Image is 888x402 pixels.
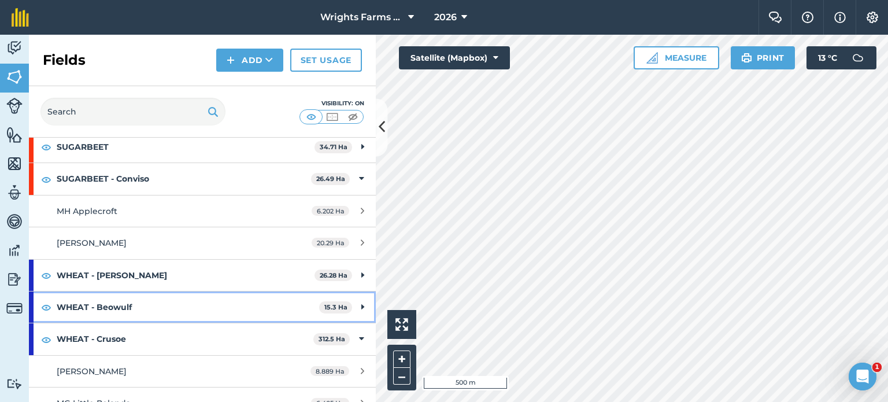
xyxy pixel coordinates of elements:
img: svg+xml;base64,PD94bWwgdmVyc2lvbj0iMS4wIiBlbmNvZGluZz0idXRmLTgiPz4KPCEtLSBHZW5lcmF0b3I6IEFkb2JlIE... [6,213,23,230]
a: [PERSON_NAME]20.29 Ha [29,227,376,259]
img: svg+xml;base64,PHN2ZyB4bWxucz0iaHR0cDovL3d3dy53My5vcmcvMjAwMC9zdmciIHdpZHRoPSI1NiIgaGVpZ2h0PSI2MC... [6,155,23,172]
img: Two speech bubbles overlapping with the left bubble in the forefront [768,12,782,23]
strong: WHEAT - Crusoe [57,323,313,355]
img: svg+xml;base64,PHN2ZyB4bWxucz0iaHR0cDovL3d3dy53My5vcmcvMjAwMC9zdmciIHdpZHRoPSIxOCIgaGVpZ2h0PSIyNC... [41,268,51,282]
strong: WHEAT - [PERSON_NAME] [57,260,314,291]
span: 13 ° C [818,46,837,69]
a: Set usage [290,49,362,72]
strong: 26.28 Ha [320,271,347,279]
span: MH Applecroft [57,206,117,216]
a: [PERSON_NAME]8.889 Ha [29,356,376,387]
strong: 15.3 Ha [324,303,347,311]
span: 20.29 Ha [312,238,349,248]
strong: SUGARBEET [57,131,314,163]
span: 2026 [434,10,457,24]
iframe: Intercom live chat [849,363,876,390]
input: Search [40,98,225,126]
img: Ruler icon [646,52,658,64]
strong: SUGARBEET - Conviso [57,163,311,194]
span: Wrights Farms Contracting [320,10,404,24]
img: svg+xml;base64,PHN2ZyB4bWxucz0iaHR0cDovL3d3dy53My5vcmcvMjAwMC9zdmciIHdpZHRoPSIxNyIgaGVpZ2h0PSIxNy... [834,10,846,24]
div: WHEAT - Beowulf15.3 Ha [29,292,376,323]
img: svg+xml;base64,PHN2ZyB4bWxucz0iaHR0cDovL3d3dy53My5vcmcvMjAwMC9zdmciIHdpZHRoPSI1MCIgaGVpZ2h0PSI0MC... [304,111,319,123]
img: svg+xml;base64,PHN2ZyB4bWxucz0iaHR0cDovL3d3dy53My5vcmcvMjAwMC9zdmciIHdpZHRoPSI1MCIgaGVpZ2h0PSI0MC... [346,111,360,123]
strong: 312.5 Ha [319,335,345,343]
strong: 26.49 Ha [316,175,345,183]
img: svg+xml;base64,PHN2ZyB4bWxucz0iaHR0cDovL3d3dy53My5vcmcvMjAwMC9zdmciIHdpZHRoPSI1NiIgaGVpZ2h0PSI2MC... [6,126,23,143]
img: svg+xml;base64,PD94bWwgdmVyc2lvbj0iMS4wIiBlbmNvZGluZz0idXRmLTgiPz4KPCEtLSBHZW5lcmF0b3I6IEFkb2JlIE... [6,98,23,114]
button: Add [216,49,283,72]
img: svg+xml;base64,PD94bWwgdmVyc2lvbj0iMS4wIiBlbmNvZGluZz0idXRmLTgiPz4KPCEtLSBHZW5lcmF0b3I6IEFkb2JlIE... [6,184,23,201]
span: 8.889 Ha [310,366,349,376]
a: MH Applecroft6.202 Ha [29,196,376,227]
span: [PERSON_NAME] [57,238,127,248]
img: Four arrows, one pointing top left, one top right, one bottom right and the last bottom left [395,318,408,331]
img: svg+xml;base64,PHN2ZyB4bWxucz0iaHR0cDovL3d3dy53My5vcmcvMjAwMC9zdmciIHdpZHRoPSIxOCIgaGVpZ2h0PSIyNC... [41,333,51,346]
button: Print [731,46,795,69]
span: 6.202 Ha [312,206,349,216]
img: svg+xml;base64,PD94bWwgdmVyc2lvbj0iMS4wIiBlbmNvZGluZz0idXRmLTgiPz4KPCEtLSBHZW5lcmF0b3I6IEFkb2JlIE... [846,46,869,69]
span: [PERSON_NAME] [57,366,127,377]
img: fieldmargin Logo [12,8,29,27]
div: SUGARBEET - Conviso26.49 Ha [29,163,376,194]
img: svg+xml;base64,PHN2ZyB4bWxucz0iaHR0cDovL3d3dy53My5vcmcvMjAwMC9zdmciIHdpZHRoPSI1MCIgaGVpZ2h0PSI0MC... [325,111,339,123]
img: svg+xml;base64,PD94bWwgdmVyc2lvbj0iMS4wIiBlbmNvZGluZz0idXRmLTgiPz4KPCEtLSBHZW5lcmF0b3I6IEFkb2JlIE... [6,39,23,57]
strong: 34.71 Ha [320,143,347,151]
button: Measure [634,46,719,69]
img: svg+xml;base64,PHN2ZyB4bWxucz0iaHR0cDovL3d3dy53My5vcmcvMjAwMC9zdmciIHdpZHRoPSIxOCIgaGVpZ2h0PSIyNC... [41,140,51,154]
div: WHEAT - [PERSON_NAME]26.28 Ha [29,260,376,291]
img: svg+xml;base64,PD94bWwgdmVyc2lvbj0iMS4wIiBlbmNvZGluZz0idXRmLTgiPz4KPCEtLSBHZW5lcmF0b3I6IEFkb2JlIE... [6,378,23,389]
div: SUGARBEET34.71 Ha [29,131,376,163]
strong: WHEAT - Beowulf [57,292,319,323]
img: svg+xml;base64,PHN2ZyB4bWxucz0iaHR0cDovL3d3dy53My5vcmcvMjAwMC9zdmciIHdpZHRoPSIxOSIgaGVpZ2h0PSIyNC... [741,51,752,65]
button: + [393,351,410,368]
div: WHEAT - Crusoe312.5 Ha [29,323,376,355]
button: Satellite (Mapbox) [399,46,510,69]
img: A question mark icon [801,12,815,23]
img: A cog icon [865,12,879,23]
img: svg+xml;base64,PHN2ZyB4bWxucz0iaHR0cDovL3d3dy53My5vcmcvMjAwMC9zdmciIHdpZHRoPSIxOSIgaGVpZ2h0PSIyNC... [208,105,219,119]
span: 1 [872,363,882,372]
img: svg+xml;base64,PHN2ZyB4bWxucz0iaHR0cDovL3d3dy53My5vcmcvMjAwMC9zdmciIHdpZHRoPSI1NiIgaGVpZ2h0PSI2MC... [6,68,23,86]
img: svg+xml;base64,PHN2ZyB4bWxucz0iaHR0cDovL3d3dy53My5vcmcvMjAwMC9zdmciIHdpZHRoPSIxOCIgaGVpZ2h0PSIyNC... [41,172,51,186]
button: – [393,368,410,385]
img: svg+xml;base64,PHN2ZyB4bWxucz0iaHR0cDovL3d3dy53My5vcmcvMjAwMC9zdmciIHdpZHRoPSIxOCIgaGVpZ2h0PSIyNC... [41,300,51,314]
div: Visibility: On [299,99,364,108]
img: svg+xml;base64,PD94bWwgdmVyc2lvbj0iMS4wIiBlbmNvZGluZz0idXRmLTgiPz4KPCEtLSBHZW5lcmF0b3I6IEFkb2JlIE... [6,242,23,259]
button: 13 °C [806,46,876,69]
img: svg+xml;base64,PD94bWwgdmVyc2lvbj0iMS4wIiBlbmNvZGluZz0idXRmLTgiPz4KPCEtLSBHZW5lcmF0b3I6IEFkb2JlIE... [6,300,23,316]
img: svg+xml;base64,PD94bWwgdmVyc2lvbj0iMS4wIiBlbmNvZGluZz0idXRmLTgiPz4KPCEtLSBHZW5lcmF0b3I6IEFkb2JlIE... [6,271,23,288]
h2: Fields [43,51,86,69]
img: svg+xml;base64,PHN2ZyB4bWxucz0iaHR0cDovL3d3dy53My5vcmcvMjAwMC9zdmciIHdpZHRoPSIxNCIgaGVpZ2h0PSIyNC... [227,53,235,67]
